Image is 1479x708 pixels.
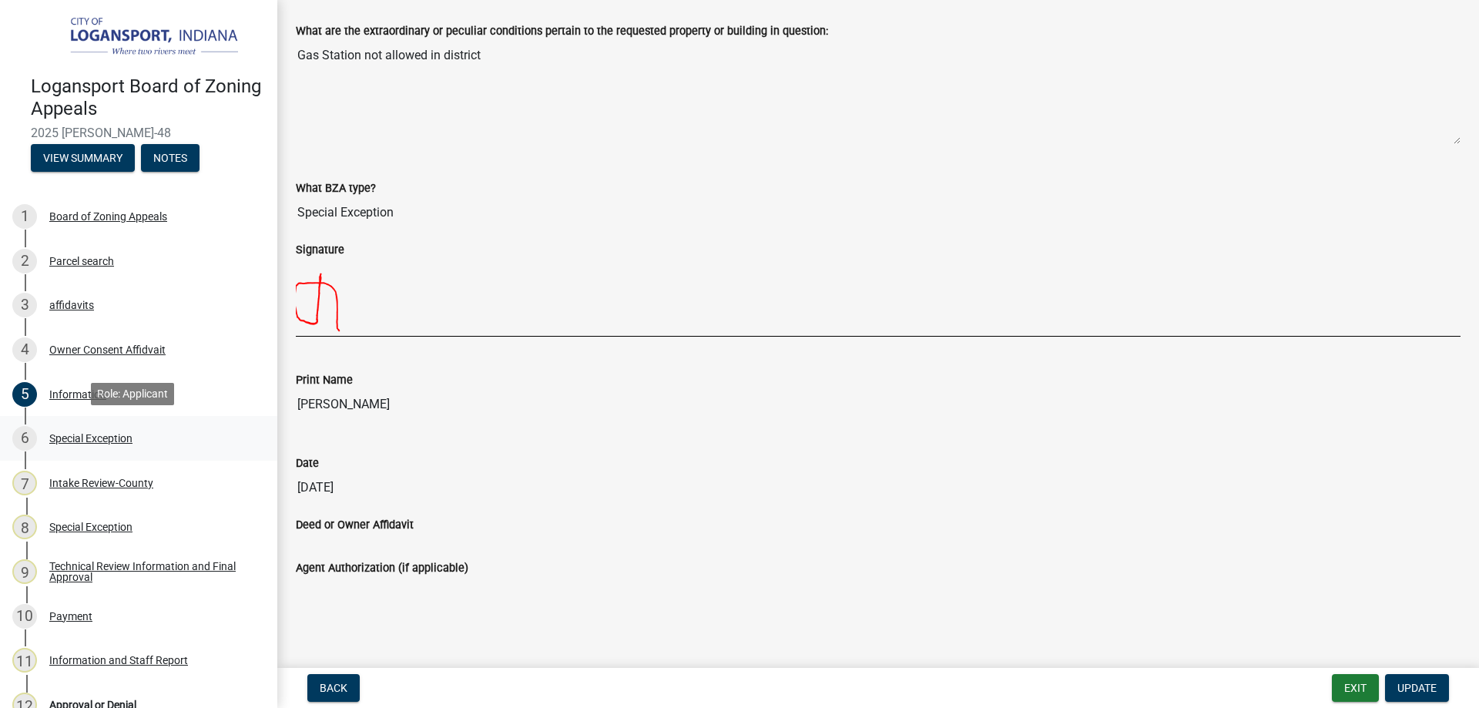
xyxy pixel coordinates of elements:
[320,682,347,694] span: Back
[49,478,153,488] div: Intake Review-County
[12,249,37,273] div: 2
[1397,682,1437,694] span: Update
[12,604,37,629] div: 10
[49,522,132,532] div: Special Exception
[49,344,166,355] div: Owner Consent Affidvait
[31,75,265,120] h4: Logansport Board of Zoning Appeals
[296,259,1091,336] img: MUYVv8LooPsAAAAASUVORK5CYII=
[296,26,828,37] label: What are the extraordinary or peculiar conditions pertain to the requested property or building i...
[296,458,319,469] label: Date
[49,655,188,666] div: Information and Staff Report
[12,337,37,362] div: 4
[12,204,37,229] div: 1
[12,293,37,317] div: 3
[49,433,132,444] div: Special Exception
[49,300,94,310] div: affidavits
[12,426,37,451] div: 6
[31,144,135,172] button: View Summary
[49,561,253,582] div: Technical Review Information and Final Approval
[1385,674,1449,702] button: Update
[49,256,114,267] div: Parcel search
[296,520,414,531] label: Deed or Owner Affidavit
[296,183,376,194] label: What BZA type?
[12,559,37,584] div: 9
[296,40,1461,145] textarea: Gas Station not allowed in district
[1332,674,1379,702] button: Exit
[49,611,92,622] div: Payment
[31,126,246,140] span: 2025 [PERSON_NAME]-48
[49,211,167,222] div: Board of Zoning Appeals
[49,389,106,400] div: Information
[31,153,135,166] wm-modal-confirm: Summary
[296,563,468,574] label: Agent Authorization (if applicable)
[141,144,200,172] button: Notes
[91,383,174,405] div: Role: Applicant
[31,16,253,59] img: City of Logansport, Indiana
[296,375,353,386] label: Print Name
[12,382,37,407] div: 5
[141,153,200,166] wm-modal-confirm: Notes
[12,648,37,673] div: 11
[12,515,37,539] div: 8
[296,245,344,256] label: Signature
[307,674,360,702] button: Back
[12,471,37,495] div: 7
